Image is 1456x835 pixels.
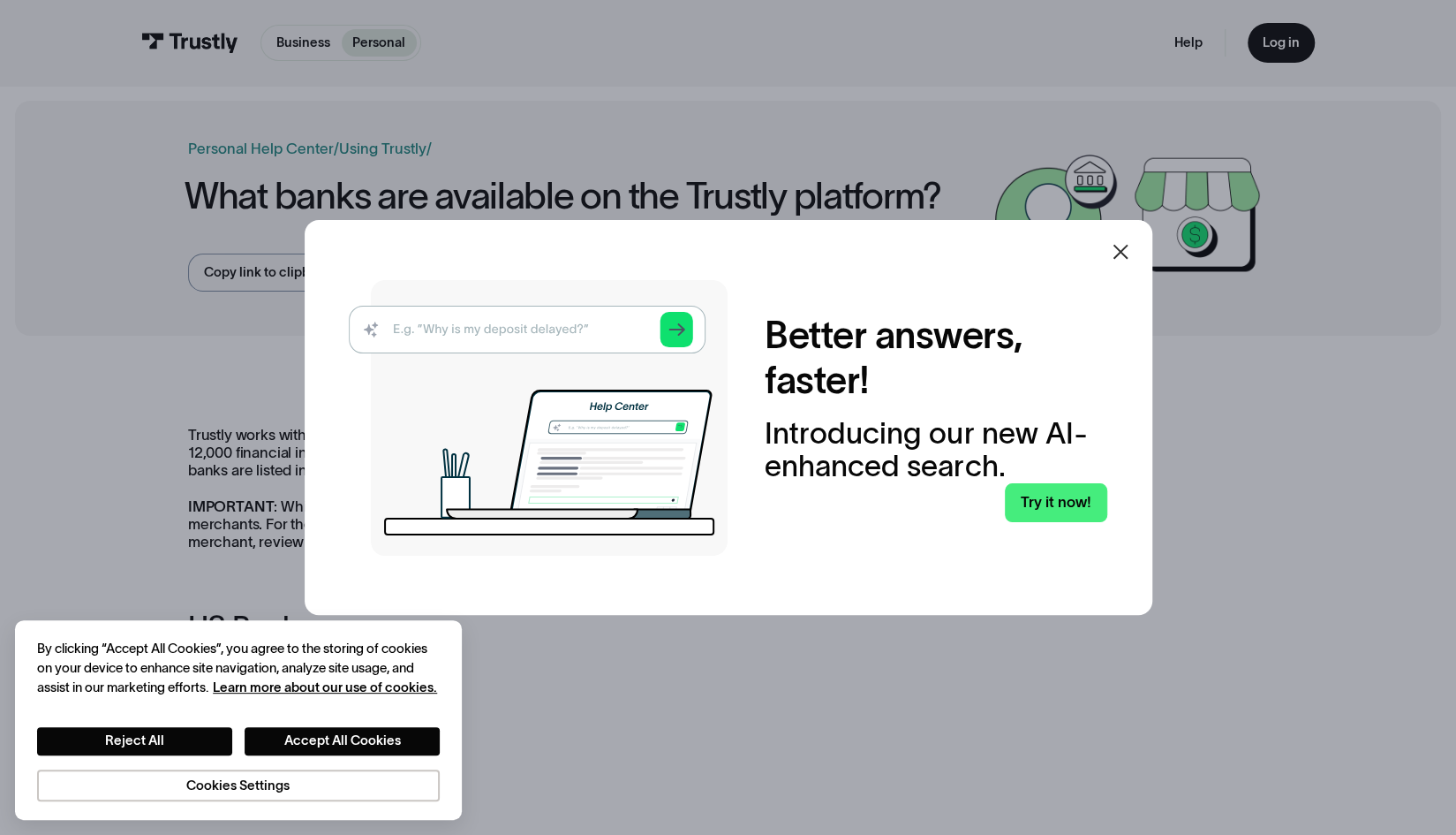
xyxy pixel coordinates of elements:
button: Cookies Settings [37,770,440,801]
div: Cookie banner [15,620,462,820]
div: By clicking “Accept All Cookies”, you agree to the storing of cookies on your device to enhance s... [37,639,440,697]
div: Privacy [37,639,440,801]
button: Accept All Cookies [245,727,439,755]
a: Try it now! [1005,483,1107,522]
button: Reject All [37,727,231,755]
div: Introducing our new AI-enhanced search. [765,417,1107,482]
h2: Better answers, faster! [765,313,1107,402]
a: More information about your privacy, opens in a new tab [213,680,437,695]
